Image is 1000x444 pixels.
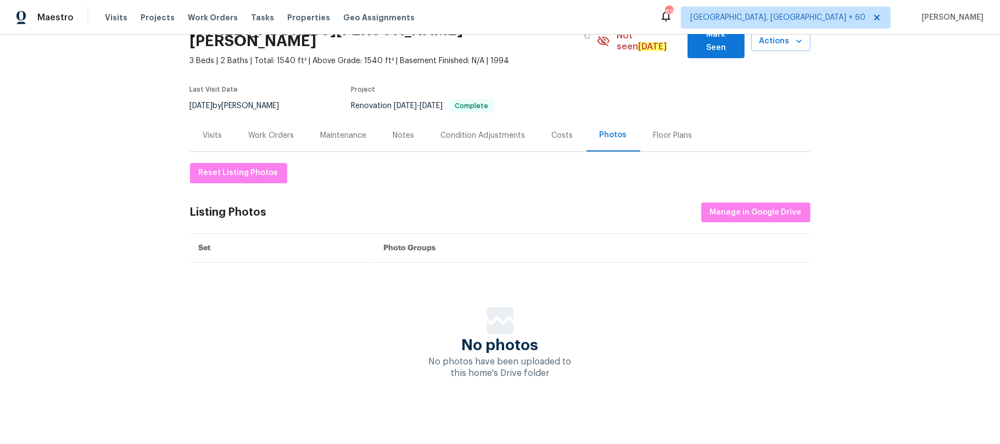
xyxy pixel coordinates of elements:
[190,99,293,113] div: by [PERSON_NAME]
[190,102,213,110] span: [DATE]
[249,130,294,141] div: Work Orders
[429,357,572,378] span: No photos have been uploaded to this home's Drive folder
[751,31,811,52] button: Actions
[375,234,811,263] th: Photo Groups
[190,207,267,218] div: Listing Photos
[917,12,984,23] span: [PERSON_NAME]
[188,12,238,23] span: Work Orders
[351,102,494,110] span: Renovation
[351,86,376,93] span: Project
[653,130,692,141] div: Floor Plans
[37,12,74,23] span: Maestro
[190,55,597,66] span: 3 Beds | 2 Baths | Total: 1540 ft² | Above Grade: 1540 ft² | Basement Finished: N/A | 1994
[343,12,415,23] span: Geo Assignments
[190,25,577,47] h2: [STREET_ADDRESS][PERSON_NAME][PERSON_NAME]
[199,166,278,180] span: Reset Listing Photos
[321,130,367,141] div: Maintenance
[190,86,238,93] span: Last Visit Date
[696,28,735,55] span: Mark Seen
[462,340,539,351] span: No photos
[690,12,865,23] span: [GEOGRAPHIC_DATA], [GEOGRAPHIC_DATA] + 60
[577,26,597,46] button: Copy Address
[600,130,627,140] div: Photos
[688,25,744,58] button: Mark Seen
[665,7,673,18] div: 823
[451,103,493,109] span: Complete
[441,130,526,141] div: Condition Adjustments
[394,102,443,110] span: -
[638,42,667,51] em: [DATE]
[617,30,681,52] span: Not seen
[420,102,443,110] span: [DATE]
[393,130,415,141] div: Notes
[552,130,573,141] div: Costs
[190,234,375,263] th: Set
[710,206,802,220] span: Manage in Google Drive
[105,12,127,23] span: Visits
[141,12,175,23] span: Projects
[701,203,811,223] button: Manage in Google Drive
[251,14,274,21] span: Tasks
[190,163,287,183] button: Reset Listing Photos
[760,35,802,48] span: Actions
[203,130,222,141] div: Visits
[394,102,417,110] span: [DATE]
[287,12,330,23] span: Properties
